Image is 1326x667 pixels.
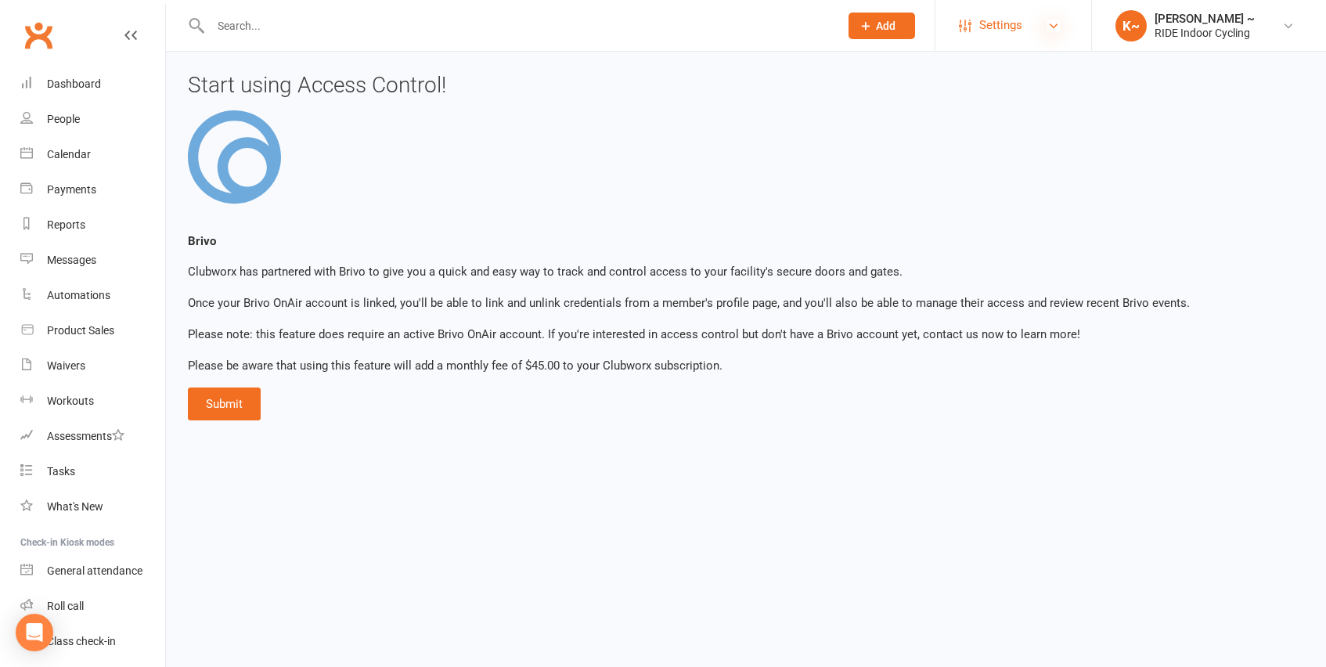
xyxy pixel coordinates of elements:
[47,395,94,407] div: Workouts
[188,234,216,248] strong: Brivo
[20,67,165,102] a: Dashboard
[47,635,116,647] div: Class check-in
[188,294,1304,312] p: Once your Brivo OnAir account is linked, you'll be able to link and unlink credentials from a mem...
[20,137,165,172] a: Calendar
[20,207,165,243] a: Reports
[20,243,165,278] a: Messages
[1155,26,1255,40] div: RIDE Indoor Cycling
[16,614,53,651] div: Open Intercom Messenger
[47,430,124,442] div: Assessments
[188,388,261,420] button: Submit
[20,454,165,489] a: Tasks
[979,8,1022,43] span: Settings
[188,74,1304,98] h3: Start using Access Control!
[20,624,165,659] a: Class kiosk mode
[47,289,110,301] div: Automations
[47,500,103,513] div: What's New
[47,254,96,266] div: Messages
[20,102,165,137] a: People
[20,313,165,348] a: Product Sales
[188,262,1304,281] p: Clubworx has partnered with Brivo to give you a quick and easy way to track and control access to...
[47,564,142,577] div: General attendance
[47,600,84,612] div: Roll call
[47,183,96,196] div: Payments
[47,324,114,337] div: Product Sales
[876,20,895,32] span: Add
[1155,12,1255,26] div: [PERSON_NAME] ~
[47,113,80,125] div: People
[19,16,58,55] a: Clubworx
[47,218,85,231] div: Reports
[20,419,165,454] a: Assessments
[20,489,165,525] a: What's New
[188,110,281,204] img: Brivo
[20,172,165,207] a: Payments
[188,356,1304,375] p: Please be aware that using this feature will add a monthly fee of $45.00 to your Clubworx subscri...
[1115,10,1147,41] div: K~
[20,553,165,589] a: General attendance kiosk mode
[47,465,75,478] div: Tasks
[47,78,101,90] div: Dashboard
[206,15,828,37] input: Search...
[20,384,165,419] a: Workouts
[20,278,165,313] a: Automations
[20,348,165,384] a: Waivers
[20,589,165,624] a: Roll call
[47,359,85,372] div: Waivers
[849,13,915,39] button: Add
[188,325,1304,344] p: Please note: this feature does require an active Brivo OnAir account. If you're interested in acc...
[47,148,91,160] div: Calendar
